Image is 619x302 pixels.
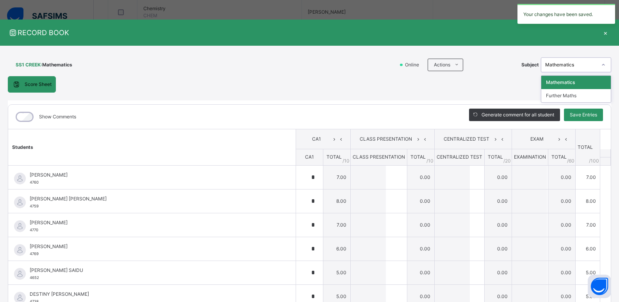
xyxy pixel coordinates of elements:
[567,157,574,164] span: / 60
[545,61,597,68] div: Mathematics
[323,213,350,237] td: 7.00
[14,220,26,232] img: default.svg
[548,165,575,189] td: 0.00
[39,113,76,120] label: Show Comments
[575,213,600,237] td: 7.00
[575,189,600,213] td: 8.00
[548,261,575,284] td: 0.00
[12,144,33,150] span: Students
[404,61,424,68] span: Online
[575,237,600,261] td: 6.00
[407,165,434,189] td: 0.00
[407,213,434,237] td: 0.00
[30,243,278,250] span: [PERSON_NAME]
[488,154,503,160] span: TOTAL
[343,157,350,164] span: / 10
[357,136,415,143] span: CLASS PRESENTATION
[302,136,331,143] span: CA1
[482,111,554,118] span: Generate comment for all student
[16,61,42,68] span: SS1 CREEK :
[305,154,314,160] span: CA1
[503,157,511,164] span: / 20
[30,228,38,232] span: 4770
[30,267,278,274] span: [PERSON_NAME] SAIDU
[521,61,539,68] span: Subject
[548,213,575,237] td: 0.00
[30,172,278,179] span: [PERSON_NAME]
[484,237,512,261] td: 0.00
[323,261,350,284] td: 5.00
[407,261,434,284] td: 0.00
[434,61,450,68] span: Actions
[599,27,611,38] div: ×
[484,165,512,189] td: 0.00
[484,261,512,284] td: 0.00
[353,154,405,160] span: CLASS PRESENTATION
[30,204,39,208] span: 4759
[25,81,52,88] span: Score Sheet
[323,237,350,261] td: 6.00
[575,261,600,284] td: 5.00
[484,189,512,213] td: 0.00
[551,154,567,160] span: TOTAL
[30,275,39,280] span: 4652
[30,252,39,256] span: 4769
[323,165,350,189] td: 7.00
[484,213,512,237] td: 0.00
[575,129,600,166] th: TOTAL
[30,219,278,226] span: [PERSON_NAME]
[14,244,26,256] img: default.svg
[42,61,72,68] span: Mathematics
[8,27,599,38] span: RECORD BOOK
[541,76,611,89] div: Mathematics
[407,237,434,261] td: 0.00
[30,180,39,184] span: 4760
[570,111,597,118] span: Save Entries
[323,189,350,213] td: 8.00
[30,291,278,298] span: DESTINY [PERSON_NAME]
[441,136,492,143] span: CENTRALIZED TEST
[407,189,434,213] td: 0.00
[575,165,600,189] td: 7.00
[426,157,433,164] span: / 10
[589,157,599,164] span: /100
[518,136,556,143] span: EXAM
[548,237,575,261] td: 0.00
[14,197,26,208] img: default.svg
[410,154,426,160] span: TOTAL
[30,195,278,202] span: [PERSON_NAME] [PERSON_NAME]
[437,154,482,160] span: CENTRALIZED TEST
[14,173,26,184] img: default.svg
[517,4,615,24] div: Your changes have been saved.
[548,189,575,213] td: 0.00
[514,154,546,160] span: EXAMINATION
[14,268,26,280] img: default.svg
[541,89,611,102] div: Further Maths
[326,154,342,160] span: TOTAL
[588,275,611,298] button: Open asap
